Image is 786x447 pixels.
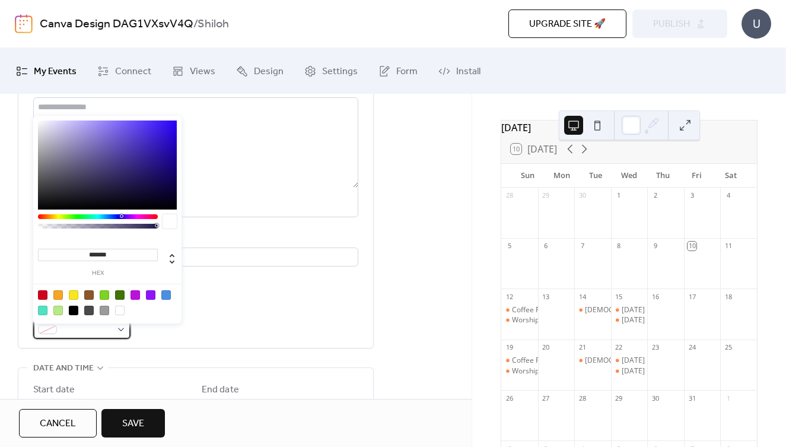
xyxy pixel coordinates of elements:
[163,53,224,89] a: Views
[651,394,660,402] div: 30
[724,343,733,352] div: 25
[115,306,125,315] div: #FFFFFF
[69,290,78,300] div: #F8E71C
[33,232,356,246] div: Location
[227,53,292,89] a: Design
[115,290,125,300] div: #417505
[615,292,623,301] div: 15
[370,53,427,89] a: Form
[688,343,696,352] div: 24
[512,305,570,315] div: Coffee Fellowship
[505,242,514,251] div: 5
[724,292,733,301] div: 18
[724,394,733,402] div: 1
[501,315,538,325] div: Worship Service
[512,356,570,366] div: Coffee Fellowship
[578,164,612,188] div: Tue
[202,383,239,397] div: End date
[585,356,683,366] div: [DEMOGRAPHIC_DATA] Study
[40,417,76,431] span: Cancel
[501,121,757,135] div: [DATE]
[585,305,683,315] div: [DEMOGRAPHIC_DATA] Study
[724,242,733,251] div: 11
[622,356,683,366] div: [DATE] Night Meal
[193,13,198,36] b: /
[611,315,648,325] div: Wednesday Night Programming (Children and Adults)
[651,191,660,200] div: 2
[33,81,356,96] div: Description
[53,306,63,315] div: #B8E986
[651,242,660,251] div: 9
[38,290,47,300] div: #D0021B
[622,366,783,376] div: [DATE] Night Programming (Children and Adults)
[429,53,489,89] a: Install
[38,306,47,315] div: #50E3C2
[615,242,623,251] div: 8
[501,356,538,366] div: Coffee Fellowship
[512,366,565,376] div: Worship Service
[505,191,514,200] div: 28
[542,394,550,402] div: 27
[69,306,78,315] div: #000000
[33,383,75,397] div: Start date
[714,164,747,188] div: Sat
[7,53,85,89] a: My Events
[146,290,155,300] div: #9013FE
[115,62,151,81] span: Connect
[542,191,550,200] div: 29
[131,290,140,300] div: #BD10E0
[295,53,367,89] a: Settings
[15,14,33,33] img: logo
[508,9,626,38] button: Upgrade site 🚀
[38,270,158,277] label: hex
[33,362,94,376] span: Date and time
[254,62,284,81] span: Design
[542,242,550,251] div: 6
[578,394,587,402] div: 28
[688,292,696,301] div: 17
[34,62,77,81] span: My Events
[511,164,545,188] div: Sun
[100,290,109,300] div: #7ED321
[545,164,578,188] div: Mon
[505,343,514,352] div: 19
[198,13,229,36] b: Shiloh
[688,191,696,200] div: 3
[688,394,696,402] div: 31
[622,315,783,325] div: [DATE] Night Programming (Children and Adults)
[542,343,550,352] div: 20
[456,62,480,81] span: Install
[611,305,648,315] div: Wednesday Night Meal
[651,343,660,352] div: 23
[724,191,733,200] div: 4
[88,53,160,89] a: Connect
[322,62,358,81] span: Settings
[84,290,94,300] div: #8B572A
[100,306,109,315] div: #9B9B9B
[651,292,660,301] div: 16
[19,409,97,438] button: Cancel
[612,164,646,188] div: Wed
[611,356,648,366] div: Wednesday Night Meal
[578,292,587,301] div: 14
[615,394,623,402] div: 29
[161,290,171,300] div: #4A90E2
[615,343,623,352] div: 22
[122,417,144,431] span: Save
[578,242,587,251] div: 7
[688,242,696,251] div: 10
[501,366,538,376] div: Worship Service
[101,409,165,438] button: Save
[505,394,514,402] div: 26
[615,191,623,200] div: 1
[578,191,587,200] div: 30
[396,62,418,81] span: Form
[40,13,193,36] a: Canva Design DAG1VXsvV4Q
[622,305,683,315] div: [DATE] Night Meal
[574,356,611,366] div: Bible Study
[742,9,771,39] div: U
[578,343,587,352] div: 21
[529,17,606,31] span: Upgrade site 🚀
[512,315,565,325] div: Worship Service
